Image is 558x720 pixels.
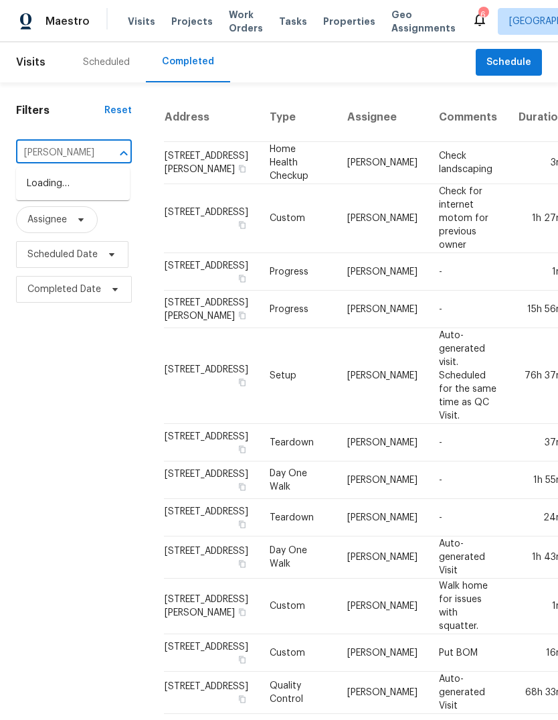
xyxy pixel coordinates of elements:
button: Copy Address [236,273,248,285]
span: Properties [323,15,375,28]
td: Auto-generated visit. Scheduled for the same time as QC Visit. [428,328,508,424]
span: Visits [128,15,155,28]
td: [PERSON_NAME] [337,328,428,424]
td: - [428,253,508,291]
button: Copy Address [236,443,248,455]
button: Copy Address [236,606,248,618]
div: Completed [162,55,214,68]
td: Custom [259,634,337,672]
td: [STREET_ADDRESS] [164,634,259,672]
td: Quality Control [259,672,337,714]
button: Schedule [476,49,542,76]
td: [STREET_ADDRESS] [164,184,259,253]
td: Setup [259,328,337,424]
button: Copy Address [236,219,248,231]
td: [STREET_ADDRESS] [164,672,259,714]
div: Loading… [16,167,130,200]
span: Maestro [45,15,90,28]
button: Copy Address [236,481,248,493]
th: Comments [428,93,508,142]
div: Reset [104,104,132,117]
td: Progress [259,291,337,328]
td: [PERSON_NAME] [337,253,428,291]
td: [STREET_ADDRESS][PERSON_NAME] [164,142,259,184]
td: [STREET_ADDRESS] [164,461,259,499]
td: Teardown [259,499,337,536]
td: [PERSON_NAME] [337,672,428,714]
td: [STREET_ADDRESS] [164,424,259,461]
span: Completed Date [27,283,101,296]
td: Teardown [259,424,337,461]
td: Day One Walk [259,536,337,579]
td: [PERSON_NAME] [337,536,428,579]
button: Close [114,144,133,163]
td: Put BOM [428,634,508,672]
span: Projects [171,15,213,28]
td: [STREET_ADDRESS] [164,328,259,424]
td: [STREET_ADDRESS][PERSON_NAME] [164,291,259,328]
div: 6 [478,8,488,21]
td: Check for internet motom for previous owner [428,184,508,253]
td: [PERSON_NAME] [337,461,428,499]
div: Scheduled [83,56,130,69]
span: Schedule [486,54,531,71]
td: Progress [259,253,337,291]
td: [PERSON_NAME] [337,142,428,184]
button: Copy Address [236,163,248,175]
td: [PERSON_NAME] [337,579,428,634]
th: Assignee [337,93,428,142]
span: Visits [16,48,45,77]
span: Tasks [279,17,307,26]
td: [PERSON_NAME] [337,291,428,328]
td: [STREET_ADDRESS][PERSON_NAME] [164,579,259,634]
td: Auto-generated Visit [428,536,508,579]
button: Copy Address [236,309,248,321]
td: [STREET_ADDRESS] [164,253,259,291]
td: [STREET_ADDRESS] [164,536,259,579]
td: - [428,424,508,461]
td: - [428,291,508,328]
h1: Filters [16,104,104,117]
td: [PERSON_NAME] [337,184,428,253]
span: Assignee [27,213,67,226]
th: Type [259,93,337,142]
span: Scheduled Date [27,248,98,261]
td: [PERSON_NAME] [337,634,428,672]
span: Work Orders [229,8,263,35]
td: Custom [259,184,337,253]
input: Search for an address... [16,143,94,163]
td: [STREET_ADDRESS] [164,499,259,536]
button: Copy Address [236,376,248,388]
td: - [428,499,508,536]
button: Copy Address [236,518,248,530]
button: Copy Address [236,693,248,705]
td: Walk home for issues with squatter. [428,579,508,634]
td: Check landscaping [428,142,508,184]
td: Custom [259,579,337,634]
td: Auto-generated Visit [428,672,508,714]
td: [PERSON_NAME] [337,424,428,461]
th: Address [164,93,259,142]
td: Day One Walk [259,461,337,499]
button: Copy Address [236,654,248,666]
td: [PERSON_NAME] [337,499,428,536]
td: - [428,461,508,499]
span: Geo Assignments [391,8,456,35]
td: Home Health Checkup [259,142,337,184]
button: Copy Address [236,558,248,570]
